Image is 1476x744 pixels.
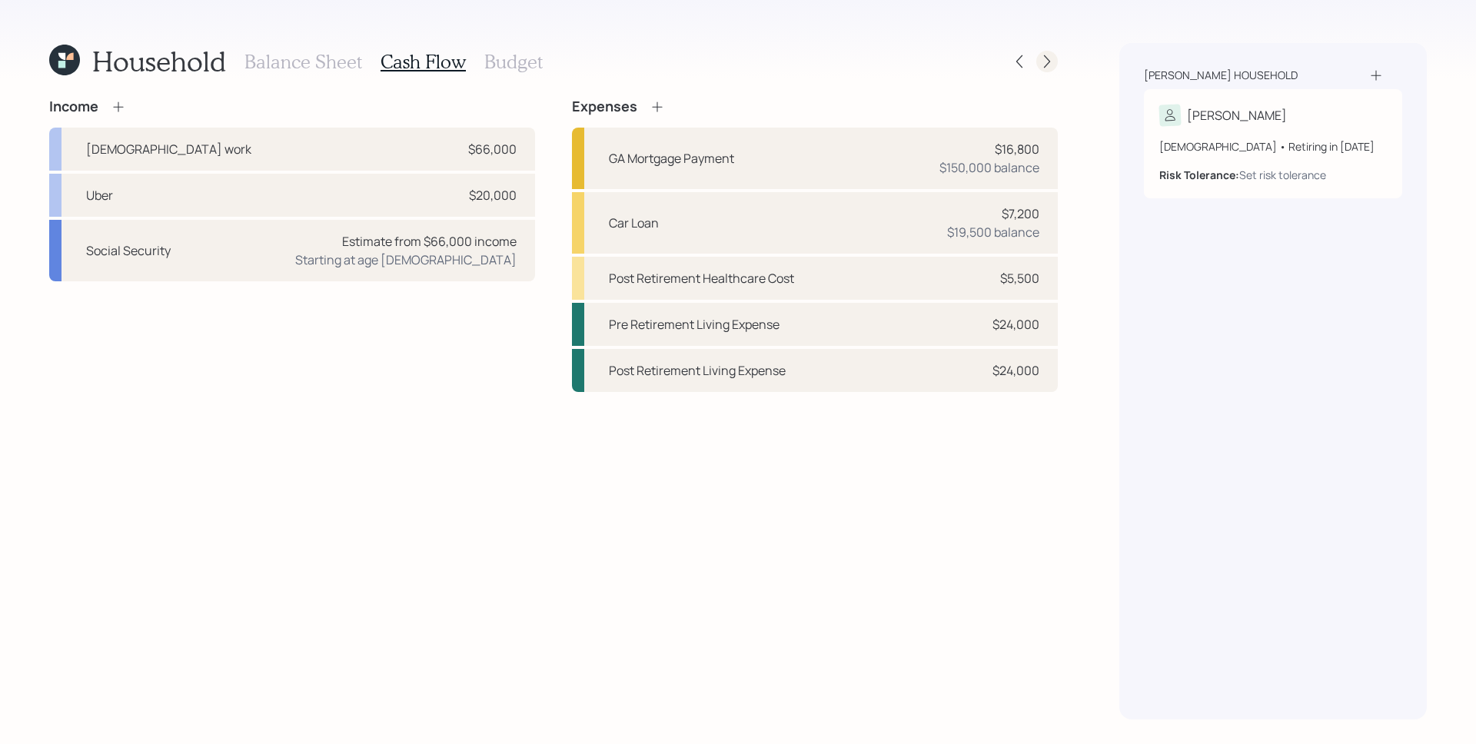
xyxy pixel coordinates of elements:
div: Post Retirement Healthcare Cost [609,269,794,287]
b: Risk Tolerance: [1159,168,1239,182]
div: $24,000 [992,361,1039,380]
h4: Expenses [572,98,637,115]
div: $19,500 balance [947,223,1039,241]
div: $20,000 [469,186,517,204]
div: $7,200 [1002,204,1039,223]
h3: Balance Sheet [244,51,362,73]
h4: Income [49,98,98,115]
div: Post Retirement Living Expense [609,361,786,380]
div: Social Security [86,241,171,260]
div: $150,000 balance [939,158,1039,177]
h3: Budget [484,51,543,73]
div: $66,000 [468,140,517,158]
div: [DEMOGRAPHIC_DATA] • Retiring in [DATE] [1159,138,1387,154]
h1: Household [92,45,226,78]
div: [PERSON_NAME] household [1144,68,1298,83]
div: Starting at age [DEMOGRAPHIC_DATA] [295,251,517,269]
div: Estimate from $66,000 income [342,232,517,251]
div: Pre Retirement Living Expense [609,315,780,334]
div: GA Mortgage Payment [609,149,734,168]
div: Car Loan [609,214,659,232]
h3: Cash Flow [381,51,466,73]
div: Uber [86,186,113,204]
div: [DEMOGRAPHIC_DATA] work [86,140,251,158]
div: $5,500 [1000,269,1039,287]
div: $24,000 [992,315,1039,334]
div: Set risk tolerance [1239,167,1326,183]
div: $16,800 [995,140,1039,158]
div: [PERSON_NAME] [1187,106,1287,125]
